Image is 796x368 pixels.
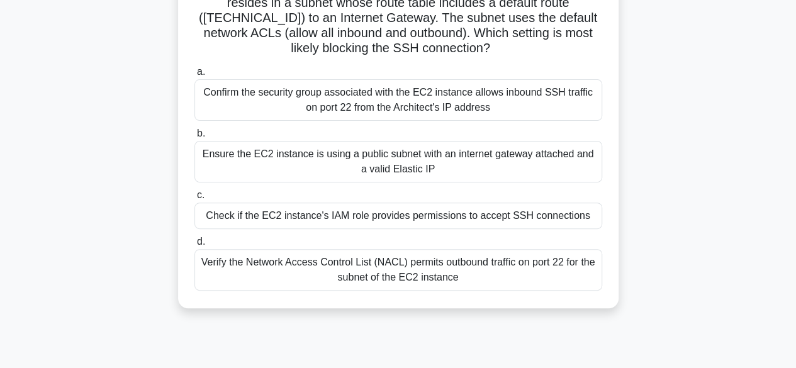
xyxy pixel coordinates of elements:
[194,141,602,182] div: Ensure the EC2 instance is using a public subnet with an internet gateway attached and a valid El...
[194,203,602,229] div: Check if the EC2 instance's IAM role provides permissions to accept SSH connections
[194,249,602,291] div: Verify the Network Access Control List (NACL) permits outbound traffic on port 22 for the subnet ...
[197,128,205,138] span: b.
[197,236,205,247] span: d.
[197,189,205,200] span: c.
[197,66,205,77] span: a.
[194,79,602,121] div: Confirm the security group associated with the EC2 instance allows inbound SSH traffic on port 22...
